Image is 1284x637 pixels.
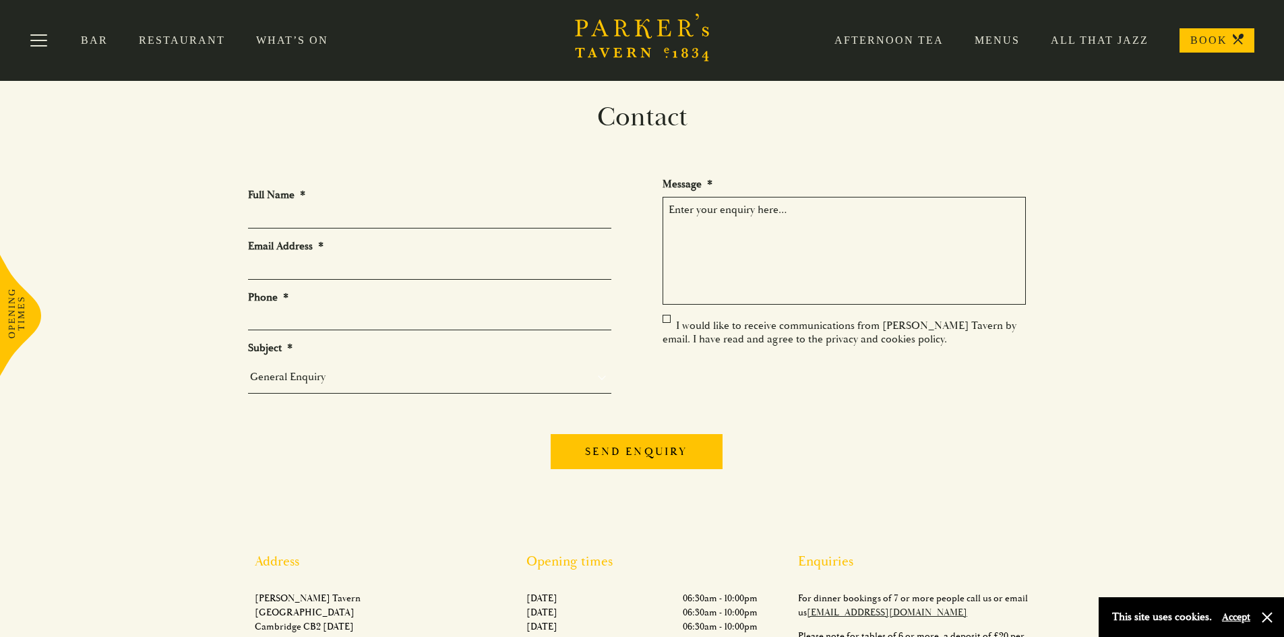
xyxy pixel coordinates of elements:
[1260,611,1274,624] button: Close and accept
[798,591,1029,619] p: For dinner bookings of 7 or more people call us or email us
[807,607,967,618] a: [EMAIL_ADDRESS][DOMAIN_NAME]
[255,553,486,570] h2: Address
[663,357,867,409] iframe: reCAPTCHA
[551,434,722,469] input: Send enquiry
[248,188,305,202] label: Full Name
[255,591,486,634] p: [PERSON_NAME] Tavern [GEOGRAPHIC_DATA] Cambridge CB2 [DATE]​
[248,291,288,305] label: Phone
[663,319,1016,346] label: I would like to receive communications from [PERSON_NAME] Tavern by email. I have read and agree ...
[526,605,557,619] p: [DATE]
[798,553,1029,570] h2: Enquiries
[526,591,557,605] p: [DATE]
[683,619,758,634] p: 06:30am - 10:00pm
[683,605,758,619] p: 06:30am - 10:00pm
[248,341,293,355] label: Subject
[526,619,557,634] p: [DATE]
[663,177,712,191] label: Message
[1112,607,1212,627] p: This site uses cookies.
[248,239,324,253] label: Email Address
[526,553,758,570] h2: Opening times
[683,591,758,605] p: 06:30am - 10:00pm
[1222,611,1250,624] button: Accept
[238,101,1047,133] h1: Contact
